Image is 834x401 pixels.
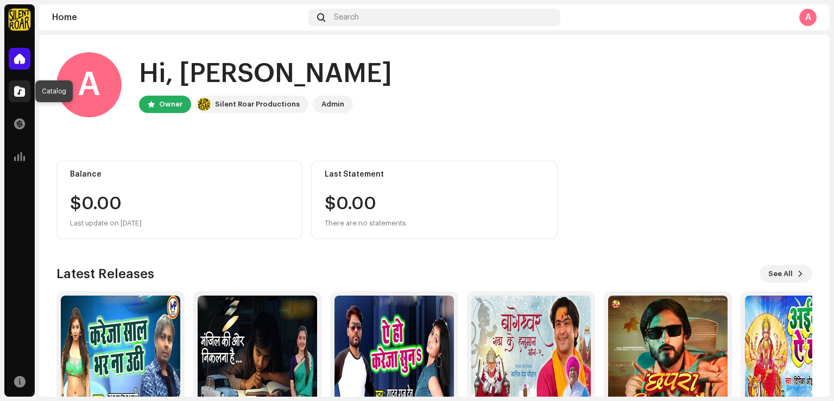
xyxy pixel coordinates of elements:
[9,9,30,30] img: fcfd72e7-8859-4002-b0df-9a7058150634
[321,98,344,111] div: Admin
[215,98,300,111] div: Silent Roar Productions
[311,161,557,239] re-o-card-value: Last Statement
[768,263,793,285] span: See All
[56,265,154,283] h3: Latest Releases
[325,170,544,179] div: Last Statement
[799,9,817,26] div: A
[760,265,812,283] button: See All
[198,98,211,111] img: fcfd72e7-8859-4002-b0df-9a7058150634
[139,57,392,91] div: Hi, [PERSON_NAME]
[56,52,122,117] div: A
[70,170,289,179] div: Balance
[159,98,182,111] div: Owner
[52,13,304,22] div: Home
[325,217,406,230] div: There are no statements
[70,217,289,230] div: Last update on [DATE]
[334,13,359,22] span: Search
[56,161,302,239] re-o-card-value: Balance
